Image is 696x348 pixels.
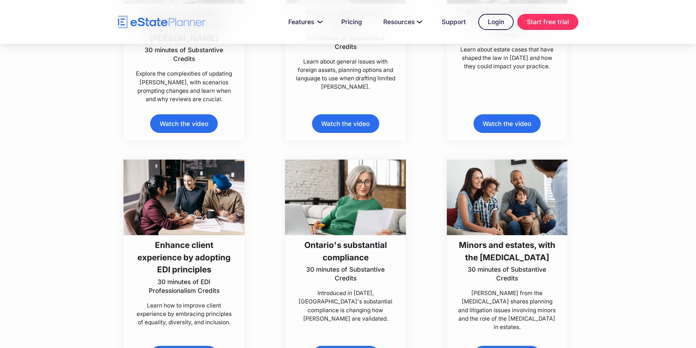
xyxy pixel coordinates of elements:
[433,15,475,29] a: Support
[285,160,406,323] a: Ontario's substantial compliance30 minutes of Substantive CreditsIntroduced in [DATE], [GEOGRAPHI...
[312,114,379,133] a: Watch the video
[374,15,429,29] a: Resources
[150,114,217,133] a: Watch the video
[457,265,558,283] p: 30 minutes of Substantive Credits
[134,301,235,326] p: Learn how to improve client experience by embracing principles of equality, diversity, and inclus...
[134,278,235,295] p: 30 minutes of EDI Professionalism Credits
[118,16,206,28] a: home
[457,289,558,331] p: [PERSON_NAME] from the [MEDICAL_DATA] shares planning and litigation issues involving minors and ...
[295,239,396,263] h3: Ontario's substantial compliance
[134,69,235,103] p: Explore the complexities of updating [PERSON_NAME], with scenarios prompting changes and learn wh...
[517,14,578,30] a: Start free trial
[447,160,568,331] a: Minors and estates, with the [MEDICAL_DATA]30 minutes of Substantive Credits[PERSON_NAME] from th...
[478,14,514,30] a: Login
[473,114,541,133] a: Watch the video
[332,15,371,29] a: Pricing
[134,46,235,63] p: 30 minutes of Substantive Credits
[295,57,396,91] p: Learn about general issues with foreign assets, planning options and language to use when draftin...
[134,239,235,275] h3: Enhance client experience by adopting EDI principles
[457,239,558,263] h3: Minors and estates, with the [MEDICAL_DATA]
[295,289,396,323] p: Introduced in [DATE], [GEOGRAPHIC_DATA]'s substantial compliance is changing how [PERSON_NAME] ar...
[457,45,558,70] p: Learn about estate cases that have shaped the law in [DATE] and how they could impact your practice.
[279,15,329,29] a: Features
[123,160,244,326] a: Enhance client experience by adopting EDI principles30 minutes of EDI Professionalism CreditsLear...
[295,265,396,283] p: 30 minutes of Substantive Credits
